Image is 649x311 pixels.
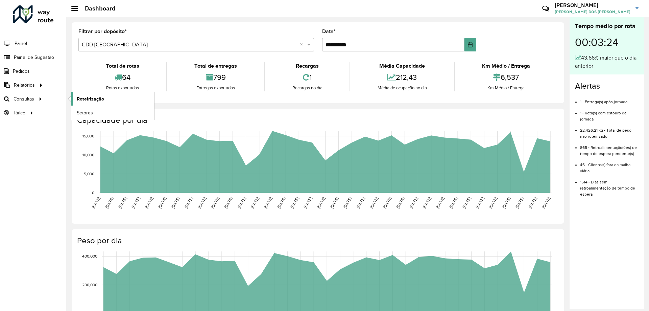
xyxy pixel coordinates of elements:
[448,196,458,209] text: [DATE]
[71,106,154,119] a: Setores
[352,62,452,70] div: Média Capacidade
[80,85,165,91] div: Rotas exportadas
[169,70,262,85] div: 799
[514,196,524,209] text: [DATE]
[78,5,116,12] h2: Dashboard
[422,196,432,209] text: [DATE]
[575,81,639,91] h4: Alertas
[290,196,299,209] text: [DATE]
[77,109,93,116] span: Setores
[170,196,180,209] text: [DATE]
[91,196,101,209] text: [DATE]
[501,196,511,209] text: [DATE]
[352,85,452,91] div: Média de ocupação no dia
[303,196,313,209] text: [DATE]
[82,283,97,287] text: 200,000
[580,94,639,105] li: 1 - Entrega(s) após jornada
[80,62,165,70] div: Total de rotas
[104,196,114,209] text: [DATE]
[356,196,365,209] text: [DATE]
[80,70,165,85] div: 64
[575,22,639,31] div: Tempo médio por rota
[464,38,476,51] button: Choose Date
[184,196,193,209] text: [DATE]
[555,2,630,8] h3: [PERSON_NAME]
[250,196,260,209] text: [DATE]
[575,54,639,70] div: 43,66% maior que o dia anterior
[82,134,94,138] text: 15,000
[488,196,498,209] text: [DATE]
[322,27,336,36] label: Data
[352,70,452,85] div: 212,43
[277,196,286,209] text: [DATE]
[329,196,339,209] text: [DATE]
[575,31,639,54] div: 00:03:24
[267,70,348,85] div: 1
[580,174,639,197] li: 1514 - Dias sem retroalimentação de tempo de espera
[92,191,94,195] text: 0
[457,85,556,91] div: Km Médio / Entrega
[71,92,154,106] a: Roteirização
[13,109,25,116] span: Tático
[157,196,167,209] text: [DATE]
[300,41,306,49] span: Clear all
[457,62,556,70] div: Km Médio / Entrega
[144,196,154,209] text: [DATE]
[580,122,639,139] li: 22.426,21 kg - Total de peso não roteirizado
[13,68,30,75] span: Pedidos
[14,54,54,61] span: Painel de Sugestão
[82,153,94,157] text: 10,000
[382,196,392,209] text: [DATE]
[82,254,97,259] text: 400,000
[14,82,35,89] span: Relatórios
[462,196,472,209] text: [DATE]
[395,196,405,209] text: [DATE]
[169,85,262,91] div: Entregas exportadas
[580,157,639,174] li: 46 - Cliente(s) fora da malha viária
[541,196,551,209] text: [DATE]
[435,196,445,209] text: [DATE]
[316,196,326,209] text: [DATE]
[77,115,557,125] h4: Capacidade por dia
[409,196,418,209] text: [DATE]
[528,196,537,209] text: [DATE]
[267,85,348,91] div: Recargas no dia
[237,196,246,209] text: [DATE]
[197,196,207,209] text: [DATE]
[15,40,27,47] span: Painel
[84,172,94,176] text: 5,000
[263,196,273,209] text: [DATE]
[555,9,630,15] span: [PERSON_NAME] DOS [PERSON_NAME]
[223,196,233,209] text: [DATE]
[169,62,262,70] div: Total de entregas
[580,105,639,122] li: 1 - Rota(s) com estouro de jornada
[118,196,127,209] text: [DATE]
[457,70,556,85] div: 6,537
[580,139,639,157] li: 865 - Retroalimentação(ões) de tempo de espera pendente(s)
[78,27,127,36] label: Filtrar por depósito
[77,236,557,246] h4: Peso por dia
[369,196,379,209] text: [DATE]
[342,196,352,209] text: [DATE]
[14,95,34,103] span: Consultas
[210,196,220,209] text: [DATE]
[77,95,104,103] span: Roteirização
[538,1,553,16] a: Contato Rápido
[475,196,485,209] text: [DATE]
[131,196,141,209] text: [DATE]
[267,62,348,70] div: Recargas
